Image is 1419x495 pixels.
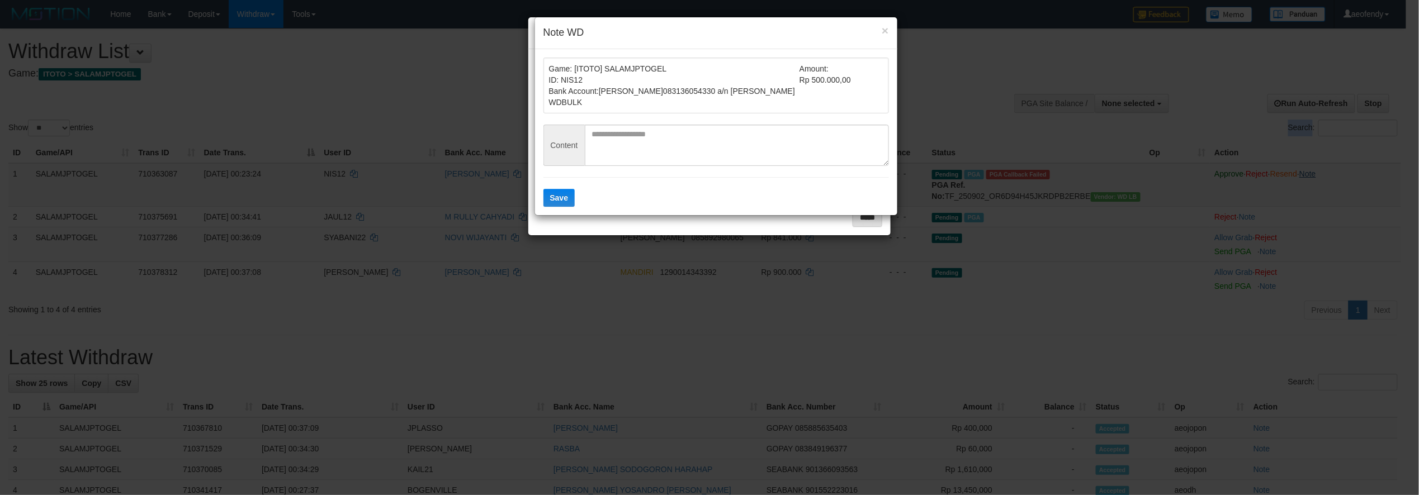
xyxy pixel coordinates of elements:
button: × [882,25,888,36]
td: Game: [ITOTO] SALAMJPTOGEL ID: NIS12 Bank Account: 083136054330 a/n [PERSON_NAME] WDBULK [549,63,800,108]
span: Content [543,125,585,166]
button: Save [543,189,575,207]
span: Save [550,193,569,202]
td: Amount: Rp 500.000,00 [800,63,883,108]
span: [PERSON_NAME] [599,87,663,96]
h4: Note WD [543,26,889,40]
